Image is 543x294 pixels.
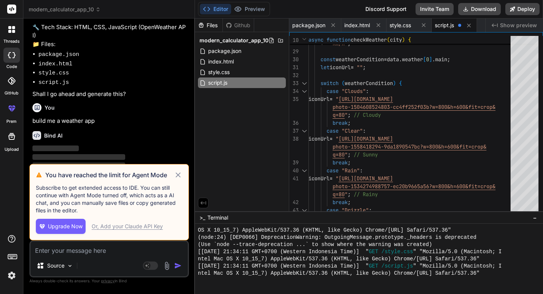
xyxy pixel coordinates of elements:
span: "Clouds" [342,88,366,94]
span: GET [369,248,378,255]
span: " [345,191,348,198]
div: 35 [289,95,299,103]
span: " [336,96,339,102]
button: Invite Team [416,3,454,15]
button: Preview [231,4,268,14]
span: " "Mozilla/5.0 (Macintosh; I [413,263,502,270]
span: & [483,143,486,150]
span: " [345,111,348,118]
span: (node:24) [DEP0066] DeprecationWarning: OutgoingMessage.prototype._headers is deprecated [198,234,477,241]
span: // Cloudy [354,111,381,118]
span: . [399,56,402,63]
p: build me a weather app [32,117,187,125]
span: : [369,207,372,214]
span: iconUrl [308,175,330,182]
button: Download [458,3,501,15]
span: [URL][DOMAIN_NAME] [339,135,393,142]
span: weather [402,56,423,63]
div: Discord Support [361,3,411,15]
span: rop& [483,104,495,110]
span: script.js [435,22,454,29]
span: data [387,56,399,63]
span: GET [369,263,378,270]
h6: You [44,104,55,111]
span: weatherCondition [345,80,393,87]
p: Always double-check its answers. Your in Bind [29,277,189,285]
span: city [390,36,402,43]
span: index.html [207,57,235,66]
span: async [308,36,324,43]
span: [ [423,56,426,63]
span: = [384,56,387,63]
div: 34 [289,87,299,95]
span: ; [348,199,351,206]
span: " "Mozilla/5.0 (Macintosh; I [413,248,502,255]
span: ( [342,80,345,87]
label: prem [6,118,17,125]
span: Terminal [207,214,228,221]
span: : [366,88,369,94]
div: Files [195,22,222,29]
img: icon [174,262,182,269]
span: case [327,167,339,174]
span: [URL][DOMAIN_NAME] [339,175,393,182]
div: 39 [289,159,299,167]
span: " [336,135,339,142]
span: q=80 [333,151,345,158]
span: iconUrl [308,96,330,102]
div: 37 [289,127,299,135]
button: − [531,212,538,224]
span: OS X 10_15_7) AppleWebKit/537.36 (KHTML, like Gecko) Chrome/[URL] Safari/537.36" [198,227,451,234]
div: Click to collapse the range. [299,127,309,135]
code: index.html [38,61,72,67]
p: Source [47,262,64,269]
p: Subscribe to get extended access to IDE. You can still continue with Agent Mode turned off, which... [36,184,183,214]
code: script.js [38,79,69,86]
span: [[DATE] 21:34:11 GMT+0700 (Western Indonesia Time)] " [198,263,369,270]
span: break [333,159,348,166]
span: Upgrade Now [48,223,83,230]
div: Click to collapse the range. [299,79,309,87]
div: 38 [289,135,299,143]
span: checkWeather [351,36,387,43]
span: index.html [344,22,370,29]
span: { [408,36,411,43]
span: Show preview [500,22,537,29]
span: ntel Mac OS X 10_15_7) AppleWebKit/537.36 (KHTML, like Gecko) Chrome/[URL] Safari/537.36" [198,270,480,277]
span: modern_calculator_app_10 [29,6,101,13]
span: " [345,151,348,158]
span: ; [348,111,351,118]
div: 30 [289,56,299,63]
span: . [432,56,435,63]
span: [[DATE] 21:34:11 GMT+0700 (Western Indonesia Time)] " [198,248,369,255]
span: package.json [292,22,325,29]
span: const [321,56,336,63]
span: q=80 [333,111,345,118]
div: Github [223,22,254,29]
span: break [333,199,348,206]
span: ; [348,119,351,126]
span: iconUrl [308,135,330,142]
label: Upload [5,146,19,153]
span: "Rain" [342,167,360,174]
span: case [327,127,339,134]
span: = [330,96,333,102]
code: package.json [38,51,79,58]
span: privacy [101,279,115,283]
code: style.css [38,70,69,76]
span: rop& [483,183,495,190]
span: = [351,64,354,71]
span: : [360,167,363,174]
span: ] [429,56,432,63]
span: let [321,64,330,71]
span: // Rainy [354,191,378,198]
p: 🔹 Project: Weather App 🔧 Tech Stack: HTML, CSS, JavaScript (OpenWeather API) 📁 Files: [32,14,187,48]
span: − [533,214,537,221]
label: GitHub [5,90,18,96]
div: 41 [289,175,299,183]
div: Click to collapse the range. [299,87,309,95]
span: switch [321,80,339,87]
span: ‌ [32,145,79,151]
label: threads [3,38,20,45]
span: ( [387,36,390,43]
